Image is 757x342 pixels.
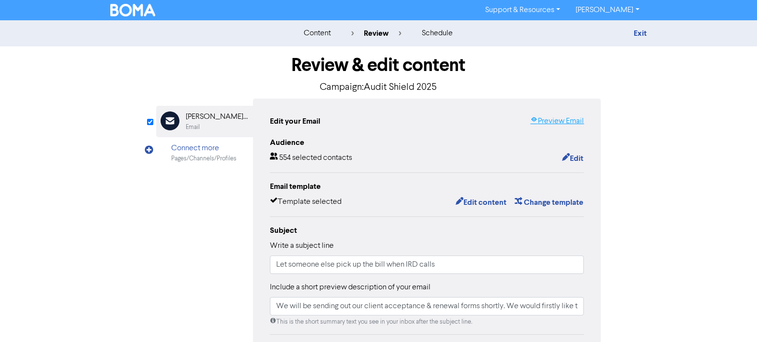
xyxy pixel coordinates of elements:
[156,80,601,95] p: Campaign: Audit Shield 2025
[562,152,584,165] button: Edit
[270,181,584,192] div: Email template
[156,137,253,169] div: Connect morePages/Channels/Profiles
[455,196,507,209] button: Edit content
[270,115,320,127] div: Edit your Email
[270,240,334,252] label: Write a subject line
[156,106,253,137] div: [PERSON_NAME] [PERSON_NAME] Chartered Accountants LimitedEmail
[351,28,401,39] div: review
[186,123,200,132] div: Email
[270,225,584,236] div: Subject
[530,115,584,127] a: Preview Email
[270,196,341,209] div: Template selected
[270,282,430,293] label: Include a short preview description of your email
[110,4,156,16] img: BOMA Logo
[709,296,757,342] iframe: Chat Widget
[270,152,352,165] div: 554 selected contacts
[304,28,331,39] div: content
[477,2,568,18] a: Support & Resources
[171,154,237,163] div: Pages/Channels/Profiles
[568,2,647,18] a: [PERSON_NAME]
[270,317,584,327] div: This is the short summary text you see in your inbox after the subject line.
[156,54,601,76] h1: Review & edit content
[171,142,237,154] div: Connect more
[514,196,584,209] button: Change template
[270,137,584,148] div: Audience
[634,28,647,38] a: Exit
[422,28,453,39] div: schedule
[186,111,248,123] div: [PERSON_NAME] [PERSON_NAME] Chartered Accountants Limited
